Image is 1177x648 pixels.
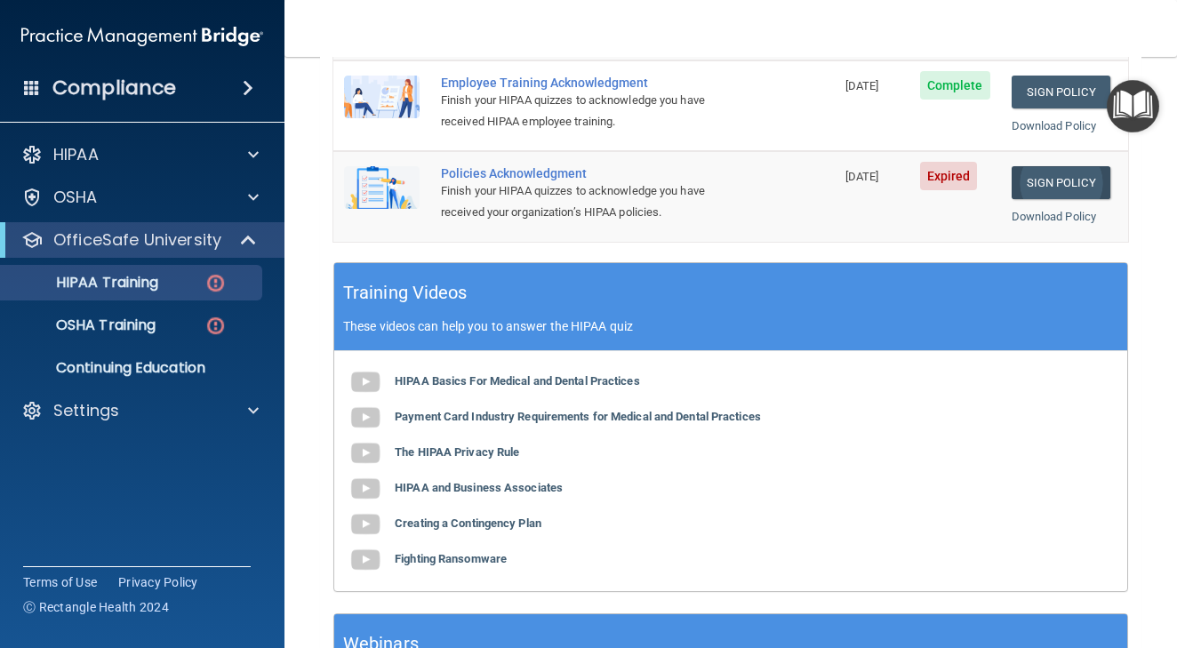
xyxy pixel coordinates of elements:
[395,481,563,494] b: HIPAA and Business Associates
[21,400,259,421] a: Settings
[53,400,119,421] p: Settings
[53,229,221,251] p: OfficeSafe University
[23,598,169,616] span: Ⓒ Rectangle Health 2024
[21,144,259,165] a: HIPAA
[21,229,258,251] a: OfficeSafe University
[348,542,383,578] img: gray_youtube_icon.38fcd6cc.png
[23,573,97,591] a: Terms of Use
[920,71,990,100] span: Complete
[395,410,761,423] b: Payment Card Industry Requirements for Medical and Dental Practices
[118,573,198,591] a: Privacy Policy
[53,187,98,208] p: OSHA
[395,516,541,530] b: Creating a Contingency Plan
[441,90,746,132] div: Finish your HIPAA quizzes to acknowledge you have received HIPAA employee training.
[1012,76,1110,108] a: Sign Policy
[348,400,383,436] img: gray_youtube_icon.38fcd6cc.png
[348,364,383,400] img: gray_youtube_icon.38fcd6cc.png
[348,507,383,542] img: gray_youtube_icon.38fcd6cc.png
[348,436,383,471] img: gray_youtube_icon.38fcd6cc.png
[53,144,99,165] p: HIPAA
[21,19,263,54] img: PMB logo
[343,277,468,308] h5: Training Videos
[204,315,227,337] img: danger-circle.6113f641.png
[845,79,879,92] span: [DATE]
[348,471,383,507] img: gray_youtube_icon.38fcd6cc.png
[21,187,259,208] a: OSHA
[12,316,156,334] p: OSHA Training
[52,76,176,100] h4: Compliance
[920,162,978,190] span: Expired
[395,552,507,565] b: Fighting Ransomware
[1107,80,1159,132] button: Open Resource Center
[441,76,746,90] div: Employee Training Acknowledgment
[343,319,1118,333] p: These videos can help you to answer the HIPAA quiz
[204,272,227,294] img: danger-circle.6113f641.png
[395,445,519,459] b: The HIPAA Privacy Rule
[441,180,746,223] div: Finish your HIPAA quizzes to acknowledge you have received your organization’s HIPAA policies.
[1012,166,1110,199] a: Sign Policy
[1012,210,1097,223] a: Download Policy
[441,166,746,180] div: Policies Acknowledgment
[12,359,254,377] p: Continuing Education
[395,374,640,388] b: HIPAA Basics For Medical and Dental Practices
[12,274,158,292] p: HIPAA Training
[1012,119,1097,132] a: Download Policy
[845,170,879,183] span: [DATE]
